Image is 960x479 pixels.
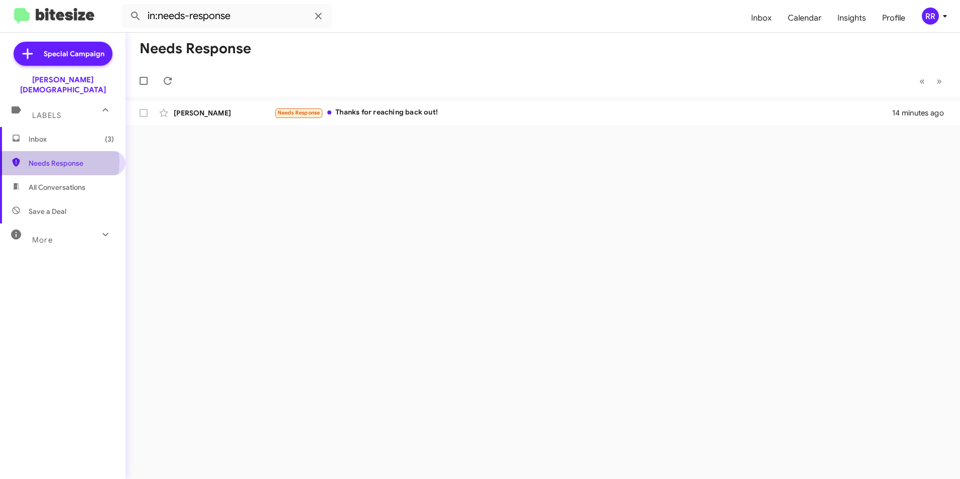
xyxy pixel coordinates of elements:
span: » [936,75,942,87]
h1: Needs Response [140,41,251,57]
span: Save a Deal [29,206,66,216]
span: « [919,75,925,87]
a: Inbox [743,4,780,33]
span: Labels [32,111,61,120]
div: RR [922,8,939,25]
a: Profile [874,4,913,33]
span: Needs Response [278,109,320,116]
span: Inbox [29,134,114,144]
div: Thanks for reaching back out! [274,107,892,118]
input: Search [122,4,332,28]
button: Next [930,71,948,91]
button: Previous [913,71,931,91]
button: RR [913,8,949,25]
span: Needs Response [29,158,114,168]
div: [PERSON_NAME] [174,108,274,118]
span: Special Campaign [44,49,104,59]
nav: Page navigation example [914,71,948,91]
a: Calendar [780,4,829,33]
a: Special Campaign [14,42,112,66]
div: 14 minutes ago [892,108,952,118]
span: (3) [105,134,114,144]
span: More [32,235,53,245]
a: Insights [829,4,874,33]
span: All Conversations [29,182,85,192]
